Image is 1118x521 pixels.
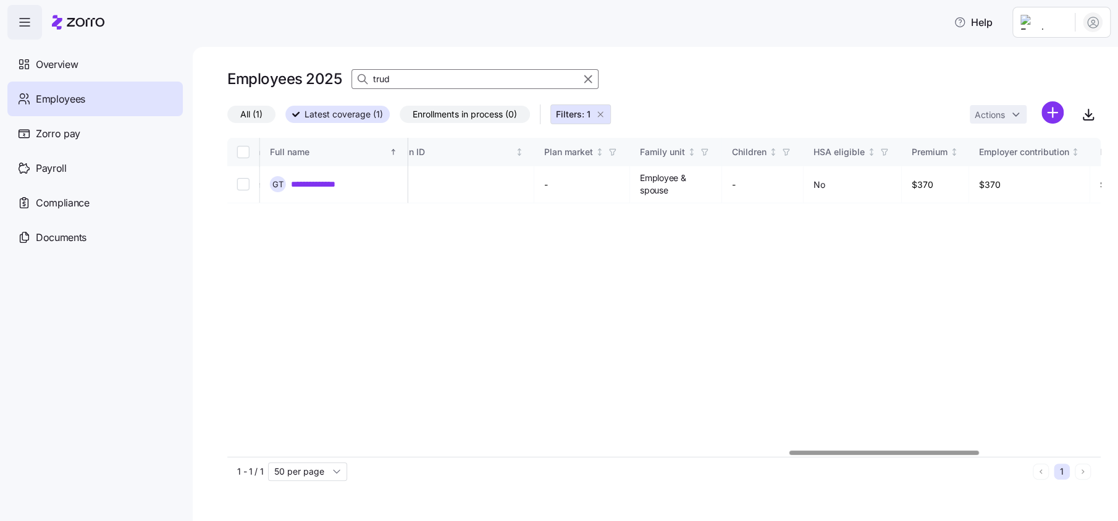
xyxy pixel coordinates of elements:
a: Overview [7,47,183,82]
a: Employees [7,82,183,116]
span: Actions [975,111,1005,119]
span: Overview [36,57,78,72]
button: Help [944,10,1002,35]
th: PremiumNot sorted [902,138,969,166]
td: $370 [902,166,969,203]
h1: Employees 2025 [227,69,342,88]
span: All (1) [240,106,263,122]
th: ChildrenNot sorted [722,138,804,166]
th: Family unitNot sorted [630,138,722,166]
span: Zorro pay [36,126,80,142]
span: G T [272,180,284,188]
div: Not sorted [950,148,959,156]
div: Full name [270,145,387,159]
span: Enrollments in process (0) [413,106,517,122]
span: Employees [36,91,85,107]
button: Previous page [1033,464,1049,480]
a: Compliance [7,185,183,220]
span: Documents [36,230,86,245]
td: - [534,166,630,203]
span: Compliance [36,195,90,211]
span: Help [954,15,993,30]
span: 1 - 1 / 1 [237,465,263,478]
td: $370 [969,166,1091,203]
div: Premium [912,145,948,159]
th: Full nameSorted ascending [260,138,408,166]
div: Plan market [544,145,593,159]
button: 1 [1054,464,1070,480]
span: No [813,179,825,191]
div: Not sorted [515,148,524,156]
th: Plan IDNot sorted [386,138,534,166]
span: Latest coverage (1) [305,106,383,122]
input: Select all records [237,146,250,158]
button: Filters: 1 [550,104,611,124]
th: HSA eligibleNot sorted [804,138,902,166]
a: Documents [7,220,183,255]
div: Not sorted [769,148,778,156]
div: Not sorted [1071,148,1080,156]
img: Employer logo [1020,15,1065,30]
span: Filters: 1 [556,108,591,121]
div: Family unit [640,145,685,159]
div: Not sorted [867,148,876,156]
svg: add icon [1041,101,1064,124]
button: Actions [970,105,1027,124]
input: Select record 1 [237,178,250,190]
td: - [722,166,804,203]
span: Employee & spouse [640,172,712,197]
button: Next page [1075,464,1091,480]
a: Payroll [7,151,183,185]
div: Children [732,145,767,159]
a: Zorro pay [7,116,183,151]
span: Payroll [36,161,67,176]
div: Not sorted [595,148,604,156]
th: Employer contributionNot sorted [969,138,1091,166]
div: HSA eligible [813,145,865,159]
input: Search Employees [351,69,599,89]
div: Employer contribution [979,145,1069,159]
th: Plan marketNot sorted [534,138,630,166]
div: Plan ID [396,145,513,159]
div: Sorted ascending [389,148,398,156]
div: Not sorted [687,148,696,156]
